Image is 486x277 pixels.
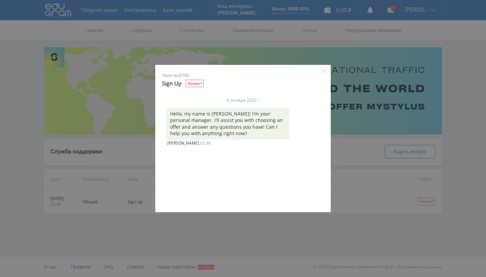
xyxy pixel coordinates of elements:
button: Close [322,68,327,74]
div: Закрыт [186,80,204,87]
div: Sign Up [162,73,324,88]
span: [PERSON_NAME] [167,140,200,146]
p: Тикет №35760 [162,73,324,79]
span: 4 октября 2025 г. [224,98,263,103]
div: Hello, my name is [PERSON_NAME]! I'm your personal manager. I'll assist you with choosing an offe... [166,108,289,140]
span: 02:38 [200,140,211,146]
